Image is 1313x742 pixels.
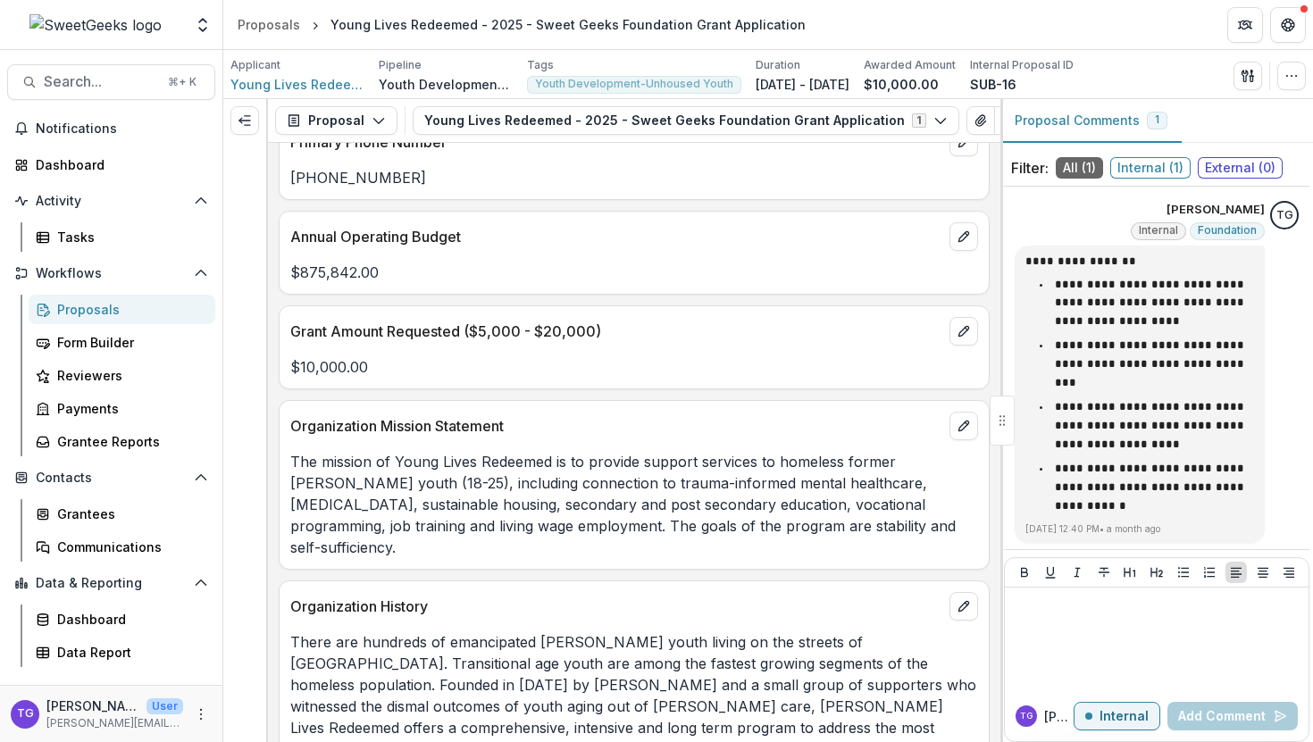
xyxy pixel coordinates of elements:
button: Search... [7,64,215,100]
span: Search... [44,73,157,90]
button: Strike [1093,562,1115,583]
div: Tasks [57,228,201,246]
div: Form Builder [57,333,201,352]
a: Proposals [29,295,215,324]
button: Bold [1014,562,1035,583]
p: [PERSON_NAME][EMAIL_ADDRESS][DOMAIN_NAME] [46,715,183,731]
span: Workflows [36,266,187,281]
p: Youth Development General Operating [379,75,513,94]
button: Heading 2 [1146,562,1167,583]
span: Activity [36,194,187,209]
p: Organization Mission Statement [290,415,942,437]
button: View Attached Files [966,106,995,135]
span: Internal [1139,224,1178,237]
p: SUB-16 [970,75,1016,94]
button: Align Center [1252,562,1274,583]
span: Contacts [36,471,187,486]
p: [DATE] 12:40 PM • a month ago [1025,522,1254,536]
a: Dashboard [7,150,215,179]
button: Internal [1074,702,1160,730]
nav: breadcrumb [230,12,813,38]
button: Notifications [7,114,215,143]
button: Expand left [230,106,259,135]
a: Data Report [29,638,215,667]
p: $10,000.00 [864,75,939,94]
span: Foundation [1198,224,1257,237]
button: Ordered List [1199,562,1220,583]
a: Reviewers [29,361,215,390]
div: Young Lives Redeemed - 2025 - Sweet Geeks Foundation Grant Application [330,15,806,34]
div: Communications [57,538,201,556]
p: Duration [756,57,800,73]
a: Grantee Reports [29,427,215,456]
button: edit [949,222,978,251]
a: Tasks [29,222,215,252]
p: [PERSON_NAME] [1167,201,1265,219]
p: Annual Operating Budget [290,226,942,247]
button: Open Workflows [7,259,215,288]
button: Open Activity [7,187,215,215]
p: Filter: [1011,157,1049,179]
a: Form Builder [29,328,215,357]
p: Internal [1100,709,1149,724]
span: Youth Development-Unhoused Youth [535,78,733,90]
div: Theresa Gartland [1276,210,1293,221]
button: edit [949,592,978,621]
p: [DATE] - [DATE] [756,75,849,94]
span: Notifications [36,121,208,137]
div: Theresa Gartland [1020,712,1033,721]
button: edit [949,317,978,346]
button: Underline [1040,562,1061,583]
p: Awarded Amount [864,57,956,73]
button: edit [949,412,978,440]
div: Dashboard [36,155,201,174]
button: Bullet List [1173,562,1194,583]
p: Grant Amount Requested ($5,000 - $20,000) [290,321,942,342]
a: Proposals [230,12,307,38]
button: Proposal [275,106,397,135]
button: Open Contacts [7,463,215,492]
button: Partners [1227,7,1263,43]
div: Data Report [57,643,201,662]
button: Italicize [1066,562,1088,583]
a: Young Lives Redeemed [230,75,364,94]
button: Heading 1 [1119,562,1141,583]
p: User [146,698,183,714]
p: Internal Proposal ID [970,57,1074,73]
p: Applicant [230,57,280,73]
span: Data & Reporting [36,576,187,591]
div: Grantees [57,504,201,523]
p: $10,000.00 [290,356,978,378]
p: [PHONE_NUMBER] [290,167,978,188]
div: Payments [57,399,201,418]
p: The mission of Young Lives Redeemed is to provide support services to homeless former [PERSON_NAM... [290,451,978,558]
span: Internal ( 1 ) [1110,157,1191,179]
p: Pipeline [379,57,422,73]
div: Reviewers [57,366,201,385]
a: Dashboard [29,604,215,634]
p: Tags [527,57,554,73]
button: Open entity switcher [190,7,215,43]
p: $875,842.00 [290,262,978,283]
button: Young Lives Redeemed - 2025 - Sweet Geeks Foundation Grant Application1 [413,106,959,135]
div: Grantee Reports [57,432,201,451]
button: Align Left [1225,562,1247,583]
button: Add Comment [1167,702,1298,730]
button: Proposal Comments [1000,99,1182,143]
a: Payments [29,394,215,423]
button: Open Data & Reporting [7,569,215,597]
a: Grantees [29,499,215,529]
span: External ( 0 ) [1198,157,1283,179]
img: SweetGeeks logo [29,14,162,36]
p: [PERSON_NAME] [46,696,139,715]
div: Proposals [57,300,201,319]
div: Proposals [238,15,300,34]
div: ⌘ + K [164,72,200,92]
button: More [190,704,212,725]
span: 1 [1155,113,1159,126]
span: All ( 1 ) [1056,157,1103,179]
a: Communications [29,532,215,562]
div: Dashboard [57,610,201,629]
button: Align Right [1278,562,1300,583]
